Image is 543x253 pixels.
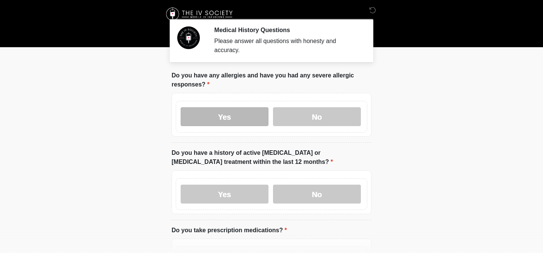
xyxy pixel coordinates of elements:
[214,37,360,55] div: Please answer all questions with honesty and accuracy.
[214,26,360,34] h2: Medical History Questions
[177,26,200,49] img: Agent Avatar
[172,71,371,89] label: Do you have any allergies and have you had any severe allergic responses?
[164,6,236,23] img: The IV Society Logo
[181,107,268,126] label: Yes
[172,148,371,167] label: Do you have a history of active [MEDICAL_DATA] or [MEDICAL_DATA] treatment within the last 12 mon...
[273,185,361,204] label: No
[172,226,287,235] label: Do you take prescription medications?
[273,107,361,126] label: No
[181,185,268,204] label: Yes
